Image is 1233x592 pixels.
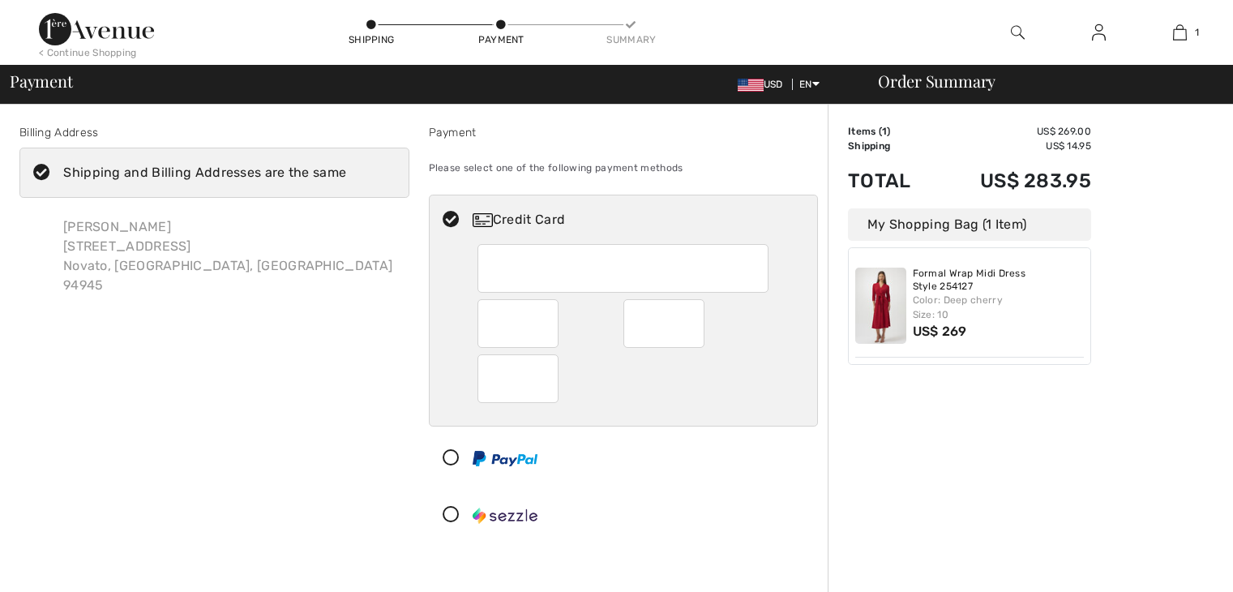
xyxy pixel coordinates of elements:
[935,139,1091,153] td: US$ 14.95
[19,124,409,141] div: Billing Address
[473,210,807,230] div: Credit Card
[1173,23,1187,42] img: My Bag
[848,153,935,208] td: Total
[1195,25,1199,40] span: 1
[63,163,346,182] div: Shipping and Billing Addresses are the same
[848,124,935,139] td: Items ( )
[858,73,1223,89] div: Order Summary
[473,451,537,466] img: PayPal
[606,32,655,47] div: Summary
[855,268,906,344] img: Formal Wrap Midi Dress Style 254127
[477,32,525,47] div: Payment
[738,79,764,92] img: US Dollar
[347,32,396,47] div: Shipping
[50,204,405,308] div: [PERSON_NAME] [STREET_ADDRESS] Novato, [GEOGRAPHIC_DATA], [GEOGRAPHIC_DATA] 94945
[882,126,887,137] span: 1
[429,124,819,141] div: Payment
[429,148,819,188] div: Please select one of the following payment methods
[10,73,72,89] span: Payment
[738,79,790,90] span: USD
[473,508,537,524] img: Sezzle
[1140,23,1219,42] a: 1
[935,153,1091,208] td: US$ 283.95
[848,208,1091,241] div: My Shopping Bag (1 Item)
[848,139,935,153] td: Shipping
[39,45,137,60] div: < Continue Shopping
[913,293,1085,322] div: Color: Deep cherry Size: 10
[1011,23,1025,42] img: search the website
[913,268,1085,293] a: Formal Wrap Midi Dress Style 254127
[1079,23,1119,43] a: Sign In
[39,13,154,45] img: 1ère Avenue
[473,213,493,227] img: Credit Card
[799,79,820,90] span: EN
[1092,23,1106,42] img: My Info
[935,124,1091,139] td: US$ 269.00
[913,324,967,339] span: US$ 269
